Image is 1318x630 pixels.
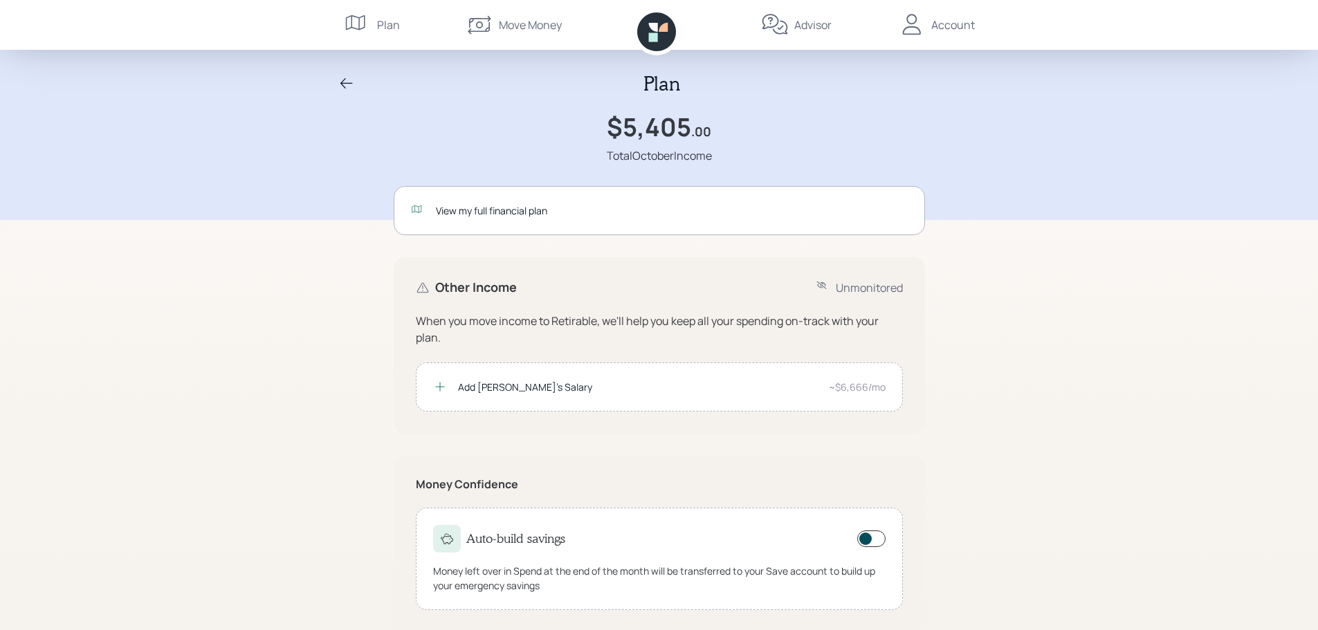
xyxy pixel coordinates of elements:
[794,17,832,33] div: Advisor
[691,124,711,140] h4: .00
[458,380,818,394] div: Add [PERSON_NAME]'s Salary
[435,280,517,295] h4: Other Income
[416,478,903,491] h5: Money Confidence
[607,147,712,164] div: Total October Income
[377,17,400,33] div: Plan
[416,313,903,346] div: When you move income to Retirable, we'll help you keep all your spending on-track with your plan.
[836,279,903,296] div: Unmonitored
[466,531,565,546] h4: Auto-build savings
[433,564,886,593] div: Money left over in Spend at the end of the month will be transferred to your Save account to buil...
[931,17,975,33] div: Account
[499,17,562,33] div: Move Money
[829,380,886,394] div: ~$6,666/mo
[643,72,680,95] h2: Plan
[607,112,691,142] h1: $5,405
[436,203,908,218] div: View my full financial plan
